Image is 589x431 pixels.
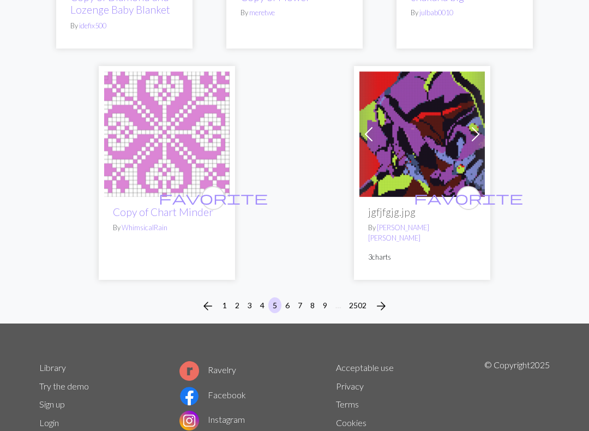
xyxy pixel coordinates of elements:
a: jgfjfgjg.jpg [359,128,485,138]
i: favourite [414,187,523,209]
img: Vintage flower [104,71,230,197]
button: 1 [218,297,231,313]
button: 8 [306,297,319,313]
button: 2 [231,297,244,313]
span: arrow_forward [375,298,388,314]
img: jgfjfgjg.jpg [359,71,485,197]
a: Instagram [179,414,245,424]
a: Library [39,362,66,373]
span: favorite [159,189,268,206]
button: 6 [281,297,294,313]
button: 2502 [345,297,371,313]
button: Next [370,297,392,315]
p: By [368,223,476,243]
a: Sign up [39,399,65,409]
button: 5 [268,297,281,313]
a: meretwe [249,8,275,17]
button: 9 [318,297,332,313]
span: favorite [414,189,523,206]
a: Vintage flower [104,128,230,138]
a: Cookies [336,417,366,428]
a: Facebook [179,390,246,400]
p: By [70,21,178,31]
img: Instagram logo [179,411,199,430]
a: WhimsicalRain [122,223,167,232]
a: Try the demo [39,381,89,391]
button: favourite [201,186,225,210]
i: favourite [159,187,268,209]
button: favourite [456,186,480,210]
p: By [241,8,348,18]
p: 3 charts [368,252,476,262]
a: Copy of Chart Minder [113,206,213,218]
img: Ravelry logo [179,361,199,381]
p: By [113,223,221,233]
img: Facebook logo [179,386,199,406]
nav: Page navigation [197,297,392,315]
button: Previous [197,297,219,315]
a: [PERSON_NAME] [PERSON_NAME] [368,223,429,242]
i: Next [375,300,388,313]
a: Terms [336,399,359,409]
a: idefix500 [79,21,106,30]
a: Login [39,417,59,428]
button: 7 [293,297,306,313]
span: arrow_back [201,298,214,314]
h2: jgfjfgjg.jpg [368,206,476,218]
a: Ravelry [179,364,236,375]
a: Acceptable use [336,362,394,373]
a: Privacy [336,381,364,391]
p: By [411,8,519,18]
button: 3 [243,297,256,313]
i: Previous [201,300,214,313]
button: 4 [256,297,269,313]
a: julbab0010 [419,8,453,17]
